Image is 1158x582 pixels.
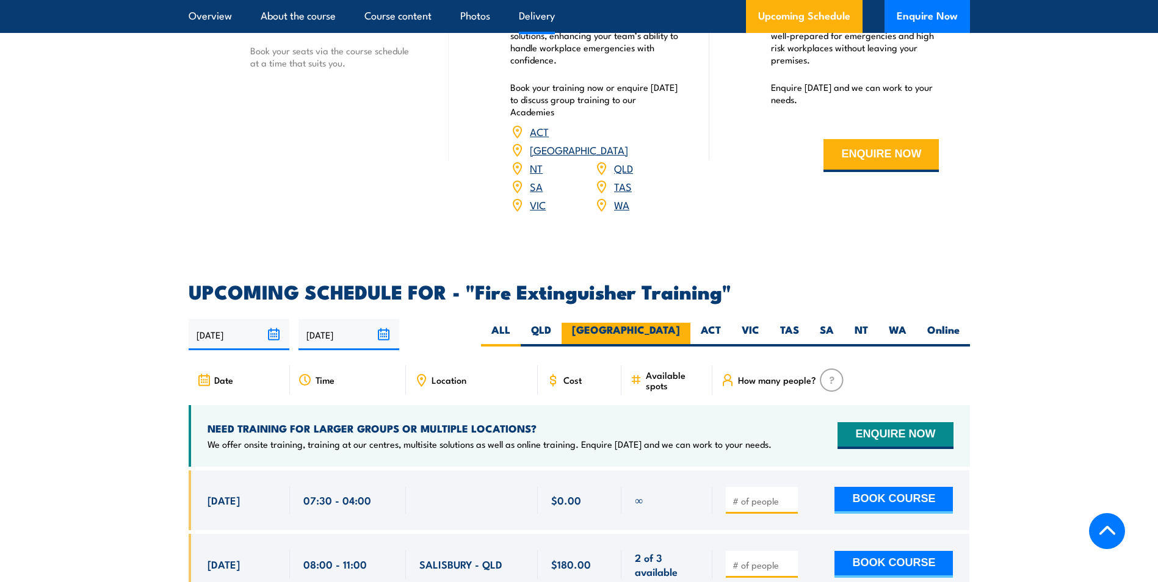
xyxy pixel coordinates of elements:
[432,375,466,385] span: Location
[809,323,844,347] label: SA
[208,493,240,507] span: [DATE]
[635,493,643,507] span: ∞
[303,493,371,507] span: 07:30 - 04:00
[738,375,816,385] span: How many people?
[635,550,699,579] span: 2 of 3 available
[530,160,543,175] a: NT
[878,323,917,347] label: WA
[733,495,794,507] input: # of people
[563,375,582,385] span: Cost
[562,323,690,347] label: [GEOGRAPHIC_DATA]
[481,323,521,347] label: ALL
[731,323,770,347] label: VIC
[208,557,240,571] span: [DATE]
[521,323,562,347] label: QLD
[614,179,632,193] a: TAS
[917,323,970,347] label: Online
[510,5,679,66] p: Our Academies are located nationally and provide customised safety training solutions, enhancing ...
[834,487,953,514] button: BOOK COURSE
[823,139,939,172] button: ENQUIRE NOW
[614,160,633,175] a: QLD
[299,319,399,350] input: To date
[250,45,419,69] p: Book your seats via the course schedule at a time that suits you.
[690,323,731,347] label: ACT
[551,493,581,507] span: $0.00
[834,551,953,578] button: BOOK COURSE
[770,323,809,347] label: TAS
[771,5,939,66] p: We offer convenient nationwide training tailored to you, ensuring your staff are well-prepared fo...
[530,179,543,193] a: SA
[530,124,549,138] a: ACT
[303,557,367,571] span: 08:00 - 11:00
[551,557,591,571] span: $180.00
[208,438,772,450] p: We offer onsite training, training at our centres, multisite solutions as well as online training...
[646,370,704,390] span: Available spots
[733,559,794,571] input: # of people
[208,422,772,435] h4: NEED TRAINING FOR LARGER GROUPS OR MULTIPLE LOCATIONS?
[771,81,939,106] p: Enquire [DATE] and we can work to your needs.
[419,557,502,571] span: SALISBURY - QLD
[838,422,953,449] button: ENQUIRE NOW
[530,197,546,212] a: VIC
[530,142,628,157] a: [GEOGRAPHIC_DATA]
[189,319,289,350] input: From date
[844,323,878,347] label: NT
[510,81,679,118] p: Book your training now or enquire [DATE] to discuss group training to our Academies
[316,375,335,385] span: Time
[214,375,233,385] span: Date
[189,282,970,300] h2: UPCOMING SCHEDULE FOR - "Fire Extinguisher Training"
[614,197,629,212] a: WA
